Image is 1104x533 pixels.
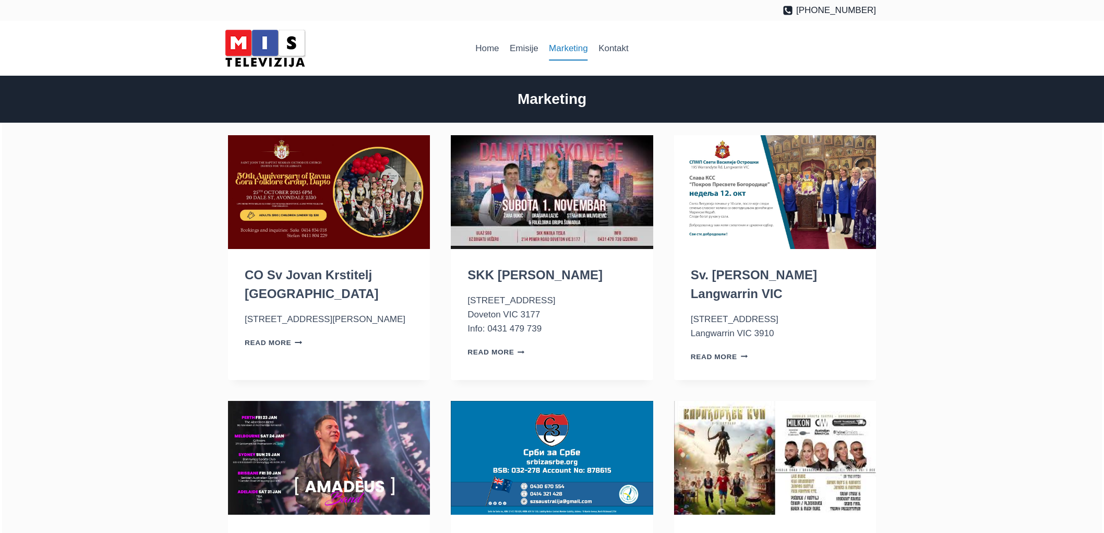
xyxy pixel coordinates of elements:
a: Read More [467,348,525,356]
a: CO Sv Jovan Krstitelj [GEOGRAPHIC_DATA] [245,268,378,301]
a: Read More [691,353,748,361]
p: [STREET_ADDRESS][PERSON_NAME] [245,312,413,326]
a: Sv. [PERSON_NAME] Langwarrin VIC [691,268,817,301]
a: Marketing [544,36,593,61]
img: MIS Television [221,26,309,70]
nav: Primary [470,36,634,61]
img: Srbi za Srbe – Australija [451,401,653,515]
a: Emisije [505,36,544,61]
p: [STREET_ADDRESS] Doveton VIC 3177 Info: 0431 479 739 [467,293,636,336]
a: Kontakt [593,36,634,61]
span: [PHONE_NUMBER] [796,3,876,17]
a: SKK [PERSON_NAME] [467,268,603,282]
p: [STREET_ADDRESS] Langwarrin VIC 3910 [691,312,859,340]
img: SKK Nikola Tesla [451,135,653,249]
img: Balkan Music Australia [228,401,430,515]
img: Sv. Vasilije Ostroški Langwarrin VIC [674,135,876,249]
a: Read More [245,339,302,347]
h2: Marketing [228,88,876,110]
img: CO Sv Jovan Krstitelj Dapto NSW [228,135,430,249]
a: [PHONE_NUMBER] [783,3,876,17]
img: FC Melbourne Srbija [674,401,876,515]
a: Home [470,36,505,61]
